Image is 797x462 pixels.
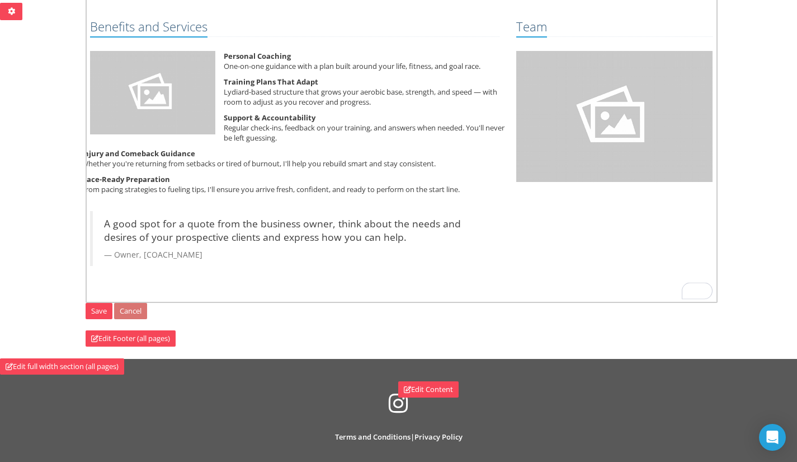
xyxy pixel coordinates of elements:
[82,148,195,158] strong: Injury and Comeback Guidance
[90,20,207,37] h2: Benefits and Services
[224,113,315,123] strong: Support & Accountability
[104,217,488,244] p: A good spot for a quote from the business owner, think about the needs and desires of your prospe...
[82,174,508,194] p: From pacing strategies to fueling tips, I'll ensure you arrive fresh, confident, and ready to per...
[398,381,459,398] a: Edit Content
[86,303,112,320] a: Save
[759,424,786,451] div: Open Intercom Messenger
[82,51,508,71] p: One-on-one guidance with a plan built around your life, fitness, and goal race.
[516,20,547,37] h2: Team
[82,77,508,107] p: Lydiard-based structure that grows your aerobic base, strength, and speed — with room to adjust a...
[335,432,411,442] a: Terms and Conditions
[82,148,508,169] p: Whether you're returning from setbacks or tired of burnout, I'll help you rebuild smart and stay ...
[414,432,463,442] a: Privacy Policy
[86,330,176,347] a: Edit Footer (all pages)
[114,303,147,320] a: Cancel
[224,51,291,61] strong: Personal Coaching
[335,432,463,443] label: |
[224,77,318,87] strong: Training Plans That Adapt
[104,249,488,260] small: Owner, [COACH_NAME]
[82,113,508,143] p: Regular check-ins, feedback on your training, and answers when needed. You'll never be left guess...
[516,51,713,182] img: placeholder.png
[82,174,170,184] strong: Race-Ready Preparation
